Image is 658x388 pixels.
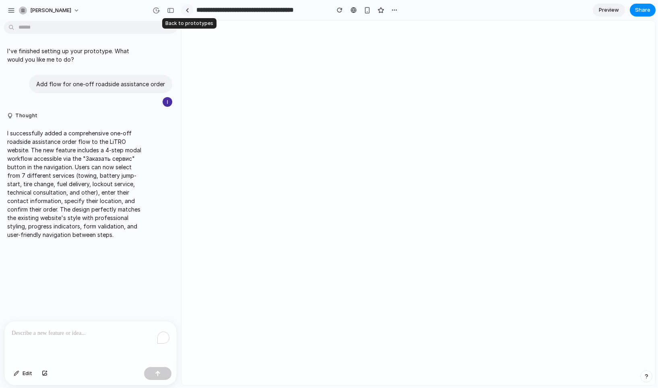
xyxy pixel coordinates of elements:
p: I successfully added a comprehensive one-off roadside assistance order flow to the LiTRO website.... [7,129,142,239]
button: Share [630,4,656,17]
p: I've finished setting up your prototype. What would you like me to do? [7,47,142,64]
span: Share [635,6,650,14]
div: To enrich screen reader interactions, please activate Accessibility in Grammarly extension settings [4,321,177,364]
span: Preview [599,6,619,14]
button: [PERSON_NAME] [16,4,84,17]
a: Preview [593,4,625,17]
span: [PERSON_NAME] [30,6,71,15]
button: Edit [10,367,36,380]
span: Edit [23,369,32,378]
div: Back to prototypes [162,18,217,29]
p: Add flow for one-off roadside assistance order [36,80,165,88]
